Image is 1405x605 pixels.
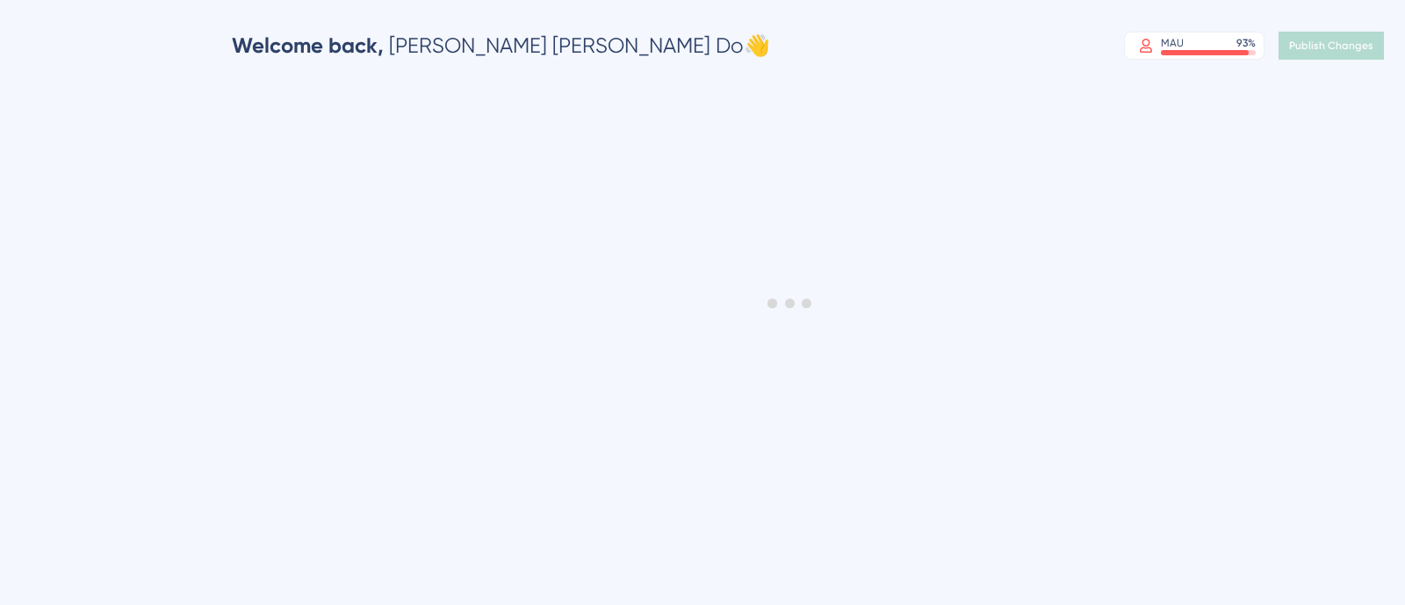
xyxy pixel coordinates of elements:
div: MAU [1161,36,1184,50]
div: 93 % [1236,36,1256,50]
span: Publish Changes [1289,39,1373,53]
button: Publish Changes [1279,32,1384,60]
div: [PERSON_NAME] [PERSON_NAME] Do 👋 [232,32,770,60]
span: Welcome back, [232,32,384,58]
